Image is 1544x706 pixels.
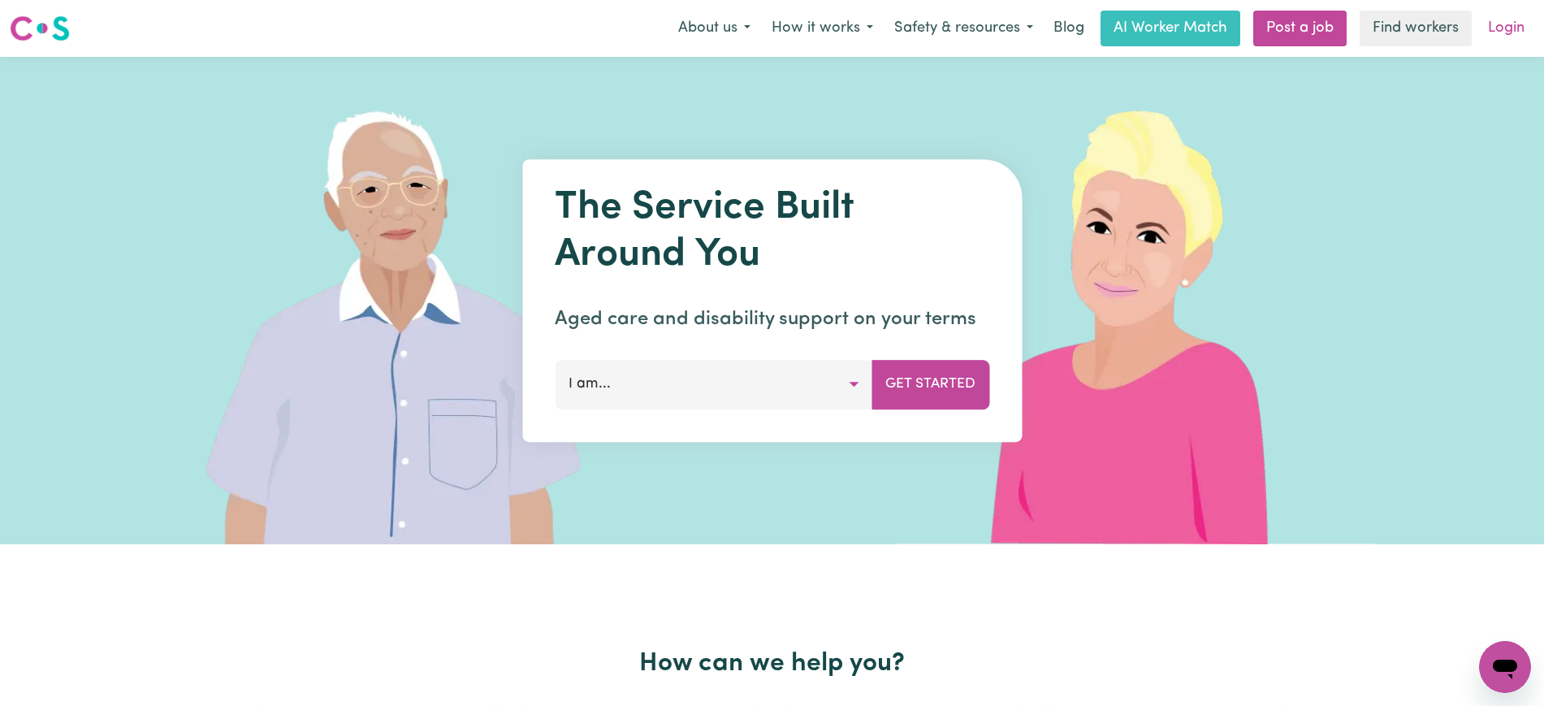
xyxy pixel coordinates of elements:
h2: How can we help you? [246,648,1299,679]
button: Get Started [871,360,989,409]
h1: The Service Built Around You [555,185,989,279]
button: I am... [555,360,872,409]
button: About us [668,11,761,45]
button: Safety & resources [884,11,1044,45]
a: Login [1478,11,1534,46]
a: Find workers [1360,11,1472,46]
a: Post a job [1253,11,1347,46]
p: Aged care and disability support on your terms [555,305,989,334]
a: Blog [1044,11,1094,46]
a: AI Worker Match [1101,11,1240,46]
button: How it works [761,11,884,45]
img: Careseekers logo [10,14,70,43]
a: Careseekers logo [10,10,70,47]
iframe: Button to launch messaging window [1479,641,1531,693]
